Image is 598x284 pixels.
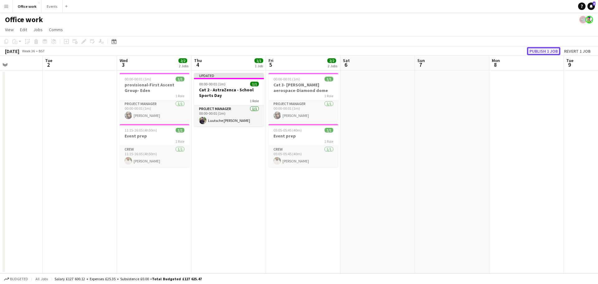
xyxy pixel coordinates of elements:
[268,124,338,167] app-job-card: 05:05-05:45 (40m)1/1Event prep1 RoleCrew1/105:05-05:45 (40m)[PERSON_NAME]
[120,124,189,167] app-job-card: 11:15-16:05 (4h50m)1/1Event prep1 RoleCrew1/111:15-16:05 (4h50m)[PERSON_NAME]
[193,61,202,68] span: 4
[250,99,259,103] span: 1 Role
[5,15,43,24] h1: Office work
[194,58,202,63] span: Thu
[175,94,184,98] span: 1 Role
[5,48,19,54] div: [DATE]
[120,100,189,122] app-card-role: Project Manager1/100:00-00:01 (1m)[PERSON_NAME]
[33,27,43,32] span: Jobs
[593,2,596,6] span: 6
[3,276,29,282] button: Budgeted
[42,0,63,12] button: Events
[491,61,500,68] span: 8
[179,64,188,68] div: 2 Jobs
[119,61,128,68] span: 3
[2,26,16,34] a: View
[268,146,338,167] app-card-role: Crew1/105:05-05:45 (40m)[PERSON_NAME]
[152,277,202,281] span: Total Budgeted £127 625.47
[250,82,259,86] span: 1/1
[324,139,333,144] span: 1 Role
[39,49,45,53] div: BST
[565,61,573,68] span: 9
[34,277,49,281] span: All jobs
[120,82,189,93] h3: provisional-First Ascent Group- Eden
[416,61,425,68] span: 7
[255,64,263,68] div: 1 Job
[527,47,560,55] button: Publish 1 job
[325,128,333,132] span: 1/1
[125,77,151,81] span: 00:00-00:01 (1m)
[268,100,338,122] app-card-role: Project Manager1/100:00-00:01 (1m)[PERSON_NAME]
[176,77,184,81] span: 1/1
[194,87,264,98] h3: Cat 2 - AstraZenca - School Sports Day
[587,2,595,10] a: 6
[566,58,573,63] span: Tue
[273,77,300,81] span: 00:00-00:01 (1m)
[194,73,264,78] div: Updated
[268,73,338,122] app-job-card: 00:00-00:01 (1m)1/1Cat 3- [PERSON_NAME] aerospace-Diamond dome1 RoleProject Manager1/100:00-00:01...
[268,82,338,93] h3: Cat 3- [PERSON_NAME] aerospace-Diamond dome
[125,128,157,132] span: 11:15-16:05 (4h50m)
[17,26,30,34] a: Edit
[343,58,350,63] span: Sat
[327,58,336,63] span: 2/2
[268,133,338,139] h3: Event prep
[268,58,273,63] span: Fri
[120,133,189,139] h3: Event prep
[49,27,63,32] span: Comms
[13,0,42,12] button: Office work
[194,73,264,127] app-job-card: Updated00:00-00:01 (1m)1/1Cat 2 - AstraZenca - School Sports Day1 RoleProject Manager1/100:00-00:...
[45,58,52,63] span: Tue
[175,139,184,144] span: 1 Role
[325,77,333,81] span: 1/1
[324,94,333,98] span: 1 Role
[120,73,189,122] app-job-card: 00:00-00:01 (1m)1/1provisional-First Ascent Group- Eden1 RoleProject Manager1/100:00-00:01 (1m)[P...
[328,64,337,68] div: 2 Jobs
[273,128,302,132] span: 05:05-05:45 (40m)
[199,82,225,86] span: 00:00-00:01 (1m)
[268,61,273,68] span: 5
[194,105,264,127] app-card-role: Project Manager1/100:00-00:01 (1m)Luutsche [PERSON_NAME]
[20,27,27,32] span: Edit
[5,27,14,32] span: View
[31,26,45,34] a: Jobs
[562,47,593,55] button: Revert 1 job
[586,16,593,23] app-user-avatar: Event Team
[342,61,350,68] span: 6
[120,146,189,167] app-card-role: Crew1/111:15-16:05 (4h50m)[PERSON_NAME]
[492,58,500,63] span: Mon
[55,277,202,281] div: Salary £127 600.12 + Expenses £25.35 + Subsistence £0.00 =
[178,58,187,63] span: 2/2
[21,49,36,53] span: Week 36
[44,61,52,68] span: 2
[254,58,263,63] span: 1/1
[120,58,128,63] span: Wed
[417,58,425,63] span: Sun
[46,26,65,34] a: Comms
[176,128,184,132] span: 1/1
[10,277,28,281] span: Budgeted
[579,16,587,23] app-user-avatar: Blue Hat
